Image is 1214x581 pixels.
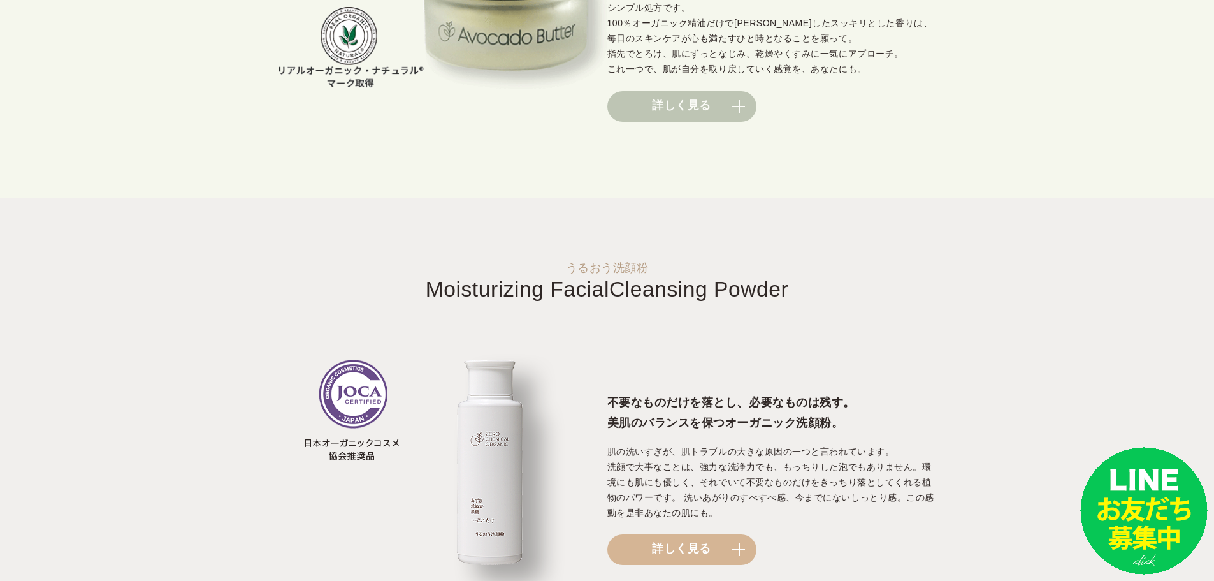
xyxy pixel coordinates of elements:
[607,91,756,122] a: 詳しく見る
[607,445,936,521] p: 肌の洗いすぎが、肌トラブルの大きな原因の一つと言われています。 洗顔で大事なことは、強力な洗浄力でも、もっちりした泡でもありません。環境にも肌にも優しく、それでいて不要なものだけをきっちり落とし...
[607,534,756,565] a: 詳しく見る
[25,262,1189,274] small: うるおう洗顔粉
[607,393,936,434] h3: 不要なものだけを落とし、必要なものは残す。 美肌のバランスを保つオーガニック洗顔粉。
[1080,447,1208,575] img: small_line.png
[426,277,788,301] span: Moisturizing Facial Cleansing Powder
